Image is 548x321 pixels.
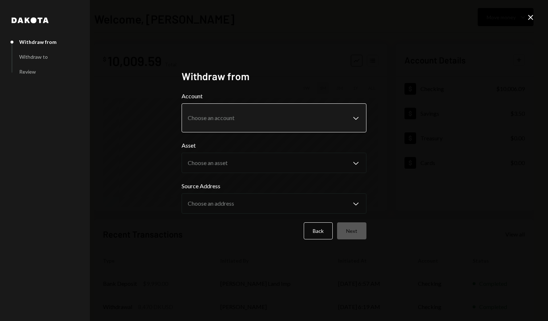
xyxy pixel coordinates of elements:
label: Asset [182,141,366,150]
button: Back [304,222,333,239]
div: Review [19,69,36,75]
label: Account [182,92,366,100]
div: Withdraw from [19,39,57,45]
h2: Withdraw from [182,69,366,83]
button: Account [182,103,366,132]
div: Withdraw to [19,54,48,60]
button: Asset [182,153,366,173]
label: Source Address [182,182,366,190]
button: Source Address [182,193,366,214]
